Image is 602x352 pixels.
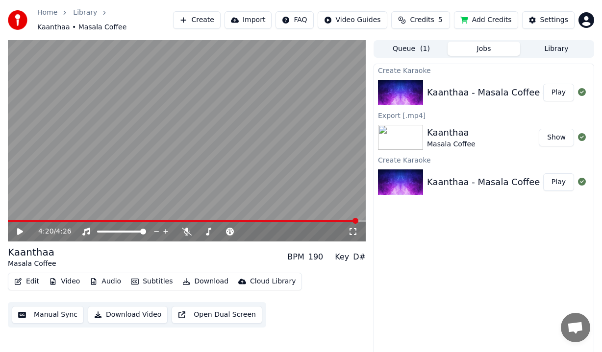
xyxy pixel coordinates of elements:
div: Settings [540,15,568,25]
button: Play [543,84,574,101]
span: Credits [410,15,434,25]
a: Open chat [561,313,590,342]
button: Download [178,275,232,288]
a: Home [37,8,57,18]
span: 4:26 [56,227,71,236]
div: BPM [287,251,304,263]
button: Show [539,129,574,146]
div: Cloud Library [250,277,296,286]
button: Settings [522,11,575,29]
button: Import [225,11,272,29]
a: Library [73,8,97,18]
div: Masala Coffee [8,259,56,269]
button: Video [45,275,84,288]
button: Audio [86,275,125,288]
button: FAQ [276,11,313,29]
button: Video Guides [318,11,387,29]
div: Kaanthaa [8,245,56,259]
button: Manual Sync [12,306,84,324]
span: 5 [438,15,443,25]
div: Kaanthaa [427,126,476,140]
div: 190 [308,251,324,263]
button: Create [173,11,221,29]
button: Play [543,173,574,191]
div: Create Karaoke [374,154,594,165]
div: Export [.mp4] [374,109,594,121]
button: Credits5 [391,11,450,29]
button: Subtitles [127,275,176,288]
div: Masala Coffee [427,140,476,149]
button: Edit [10,275,43,288]
nav: breadcrumb [37,8,173,32]
div: Create Karaoke [374,64,594,76]
img: youka [8,10,27,30]
button: Open Dual Screen [172,306,262,324]
button: Jobs [448,42,520,56]
div: / [38,227,62,236]
button: Library [520,42,593,56]
button: Add Credits [454,11,518,29]
button: Download Video [88,306,168,324]
div: Key [335,251,349,263]
span: 4:20 [38,227,53,236]
button: Queue [375,42,448,56]
div: D# [353,251,366,263]
span: ( 1 ) [420,44,430,54]
span: Kaanthaa • Masala Coffee [37,23,126,32]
